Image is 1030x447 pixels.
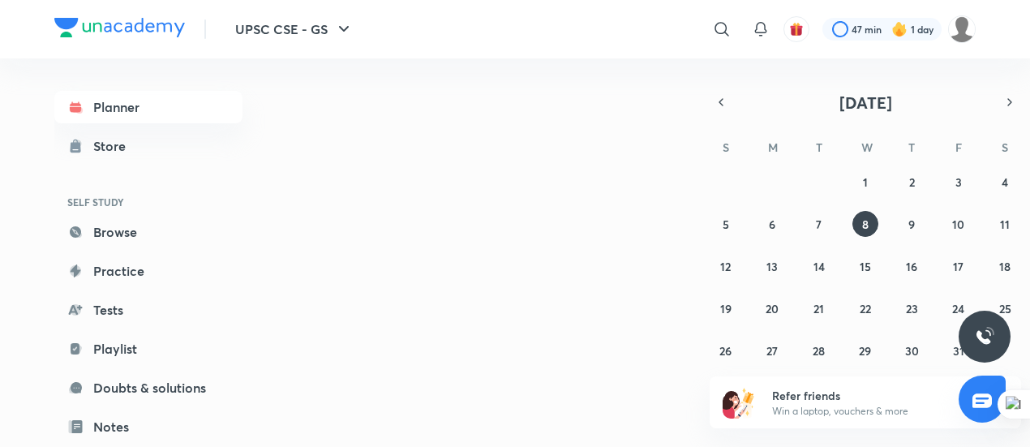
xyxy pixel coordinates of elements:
[992,169,1018,195] button: October 4, 2025
[861,140,873,155] abbr: Wednesday
[908,140,915,155] abbr: Thursday
[946,211,972,237] button: October 10, 2025
[899,211,925,237] button: October 9, 2025
[1002,174,1008,190] abbr: October 4, 2025
[860,259,871,274] abbr: October 15, 2025
[953,259,963,274] abbr: October 17, 2025
[93,136,135,156] div: Store
[839,92,892,114] span: [DATE]
[720,301,732,316] abbr: October 19, 2025
[766,343,778,359] abbr: October 27, 2025
[54,18,185,41] a: Company Logo
[975,327,994,346] img: ttu
[852,169,878,195] button: October 1, 2025
[723,217,729,232] abbr: October 5, 2025
[899,253,925,279] button: October 16, 2025
[54,216,242,248] a: Browse
[906,301,918,316] abbr: October 23, 2025
[759,337,785,363] button: October 27, 2025
[813,301,824,316] abbr: October 21, 2025
[54,255,242,287] a: Practice
[719,343,732,359] abbr: October 26, 2025
[946,295,972,321] button: October 24, 2025
[909,174,915,190] abbr: October 2, 2025
[806,295,832,321] button: October 21, 2025
[862,217,869,232] abbr: October 8, 2025
[769,217,775,232] abbr: October 6, 2025
[908,217,915,232] abbr: October 9, 2025
[759,295,785,321] button: October 20, 2025
[720,259,731,274] abbr: October 12, 2025
[789,22,804,37] img: avatar
[732,91,998,114] button: [DATE]
[225,13,363,45] button: UPSC CSE - GS
[772,387,972,404] h6: Refer friends
[955,140,962,155] abbr: Friday
[992,253,1018,279] button: October 18, 2025
[766,301,779,316] abbr: October 20, 2025
[891,21,908,37] img: streak
[852,337,878,363] button: October 29, 2025
[952,301,964,316] abbr: October 24, 2025
[713,253,739,279] button: October 12, 2025
[54,372,242,404] a: Doubts & solutions
[54,294,242,326] a: Tests
[713,337,739,363] button: October 26, 2025
[54,18,185,37] img: Company Logo
[54,91,242,123] a: Planner
[1000,217,1010,232] abbr: October 11, 2025
[852,253,878,279] button: October 15, 2025
[899,295,925,321] button: October 23, 2025
[713,295,739,321] button: October 19, 2025
[813,259,825,274] abbr: October 14, 2025
[772,404,972,419] p: Win a laptop, vouchers & more
[946,337,972,363] button: October 31, 2025
[54,410,242,443] a: Notes
[955,174,962,190] abbr: October 3, 2025
[816,140,822,155] abbr: Tuesday
[953,343,964,359] abbr: October 31, 2025
[948,15,976,43] img: kajal
[783,16,809,42] button: avatar
[946,169,972,195] button: October 3, 2025
[999,259,1011,274] abbr: October 18, 2025
[816,217,822,232] abbr: October 7, 2025
[759,211,785,237] button: October 6, 2025
[759,253,785,279] button: October 13, 2025
[54,188,242,216] h6: SELF STUDY
[863,174,868,190] abbr: October 1, 2025
[766,259,778,274] abbr: October 13, 2025
[806,253,832,279] button: October 14, 2025
[852,295,878,321] button: October 22, 2025
[852,211,878,237] button: October 8, 2025
[859,343,871,359] abbr: October 29, 2025
[713,211,739,237] button: October 5, 2025
[899,337,925,363] button: October 30, 2025
[1002,140,1008,155] abbr: Saturday
[905,343,919,359] abbr: October 30, 2025
[54,333,242,365] a: Playlist
[952,217,964,232] abbr: October 10, 2025
[999,301,1011,316] abbr: October 25, 2025
[946,253,972,279] button: October 17, 2025
[906,259,917,274] abbr: October 16, 2025
[54,130,242,162] a: Store
[806,337,832,363] button: October 28, 2025
[813,343,825,359] abbr: October 28, 2025
[806,211,832,237] button: October 7, 2025
[768,140,778,155] abbr: Monday
[992,295,1018,321] button: October 25, 2025
[723,140,729,155] abbr: Sunday
[899,169,925,195] button: October 2, 2025
[723,386,755,419] img: referral
[860,301,871,316] abbr: October 22, 2025
[992,211,1018,237] button: October 11, 2025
